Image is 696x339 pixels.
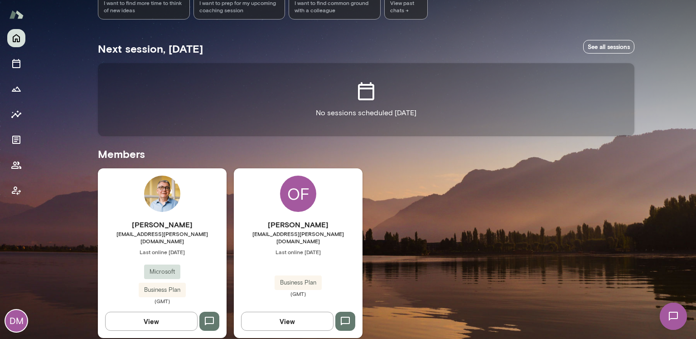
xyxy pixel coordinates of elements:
span: Business Plan [139,285,186,295]
span: Last online [DATE] [98,248,227,255]
h6: [PERSON_NAME] [98,219,227,230]
button: Client app [7,182,25,200]
button: View [241,312,333,331]
span: Last online [DATE] [234,248,362,255]
h5: Next session, [DATE] [98,41,203,56]
button: Growth Plan [7,80,25,98]
a: See all sessions [583,40,634,54]
p: No sessions scheduled [DATE] [316,108,416,118]
button: View [105,312,198,331]
button: Documents [7,131,25,149]
h5: Members [98,147,634,161]
span: (GMT) [234,290,362,297]
button: Sessions [7,54,25,73]
button: Members [7,156,25,174]
div: OF [280,176,316,212]
button: Insights [7,105,25,123]
span: [EMAIL_ADDRESS][PERSON_NAME][DOMAIN_NAME] [98,230,227,245]
span: Microsoft [144,267,180,276]
button: Home [7,29,25,47]
span: Business Plan [275,278,322,287]
h6: [PERSON_NAME] [234,219,362,230]
img: Scott Bowie [144,176,180,212]
span: (GMT) [98,297,227,305]
img: Mento [9,6,24,23]
div: DM [5,310,27,332]
span: [EMAIL_ADDRESS][PERSON_NAME][DOMAIN_NAME] [234,230,362,245]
